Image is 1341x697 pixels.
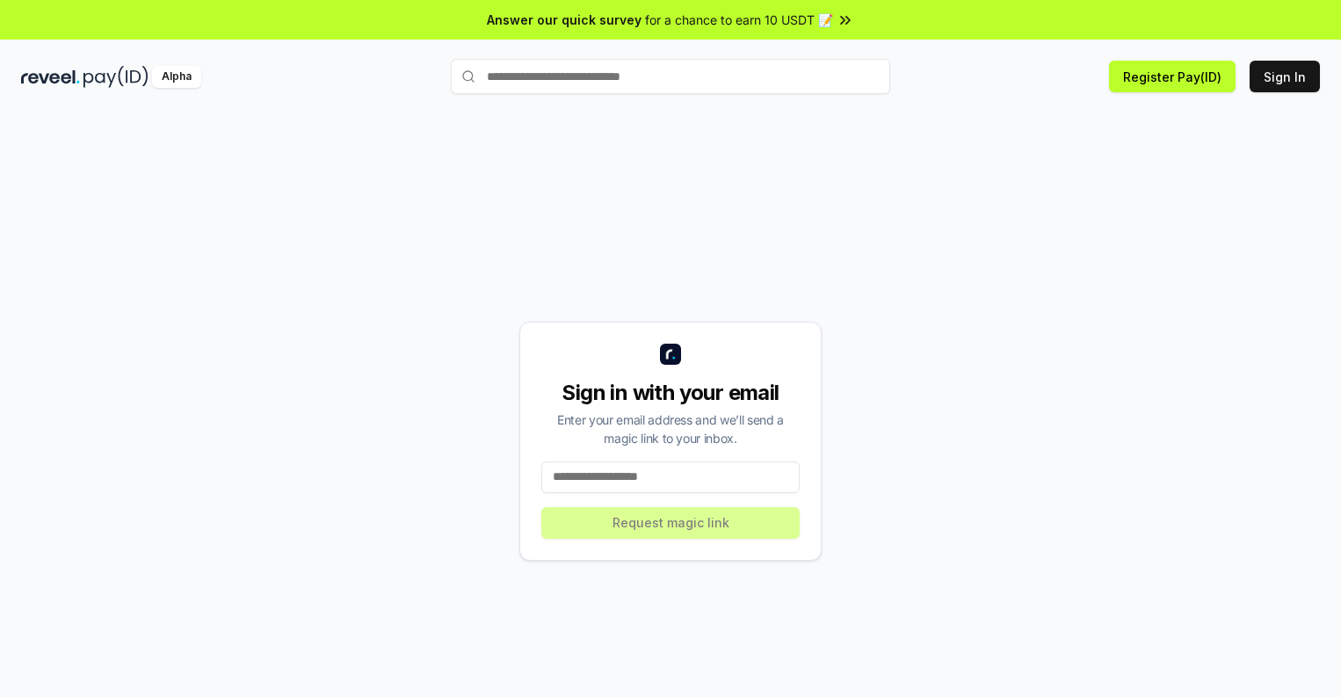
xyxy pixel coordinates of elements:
button: Sign In [1250,61,1320,92]
div: Sign in with your email [541,379,800,407]
span: Answer our quick survey [487,11,642,29]
img: reveel_dark [21,66,80,88]
button: Register Pay(ID) [1109,61,1236,92]
div: Alpha [152,66,201,88]
div: Enter your email address and we’ll send a magic link to your inbox. [541,410,800,447]
img: pay_id [83,66,149,88]
span: for a chance to earn 10 USDT 📝 [645,11,833,29]
img: logo_small [660,344,681,365]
